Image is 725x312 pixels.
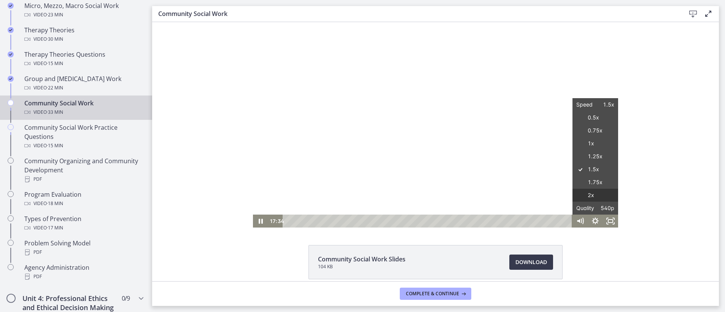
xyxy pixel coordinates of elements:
[47,10,63,19] span: · 23 min
[24,59,143,68] div: Video
[24,239,143,257] div: Problem Solving Model
[24,123,143,150] div: Community Social Work Practice Questions
[424,76,443,89] span: Speed
[24,10,143,19] div: Video
[420,141,466,154] label: 1.5x
[122,294,130,303] span: 0 / 9
[24,272,143,281] div: PDF
[420,89,466,102] label: 0.5x
[47,83,63,92] span: · 22 min
[24,175,143,184] div: PDF
[24,248,143,257] div: PDF
[509,255,553,270] a: Download
[24,1,143,19] div: Micro, Mezzo, Macro Social Work
[8,3,14,9] i: Completed
[24,141,143,150] div: Video
[420,128,466,141] label: 1.25x
[420,115,466,128] label: 1x
[47,223,63,232] span: · 17 min
[47,35,63,44] span: · 30 min
[24,25,143,44] div: Therapy Theories
[8,27,14,33] i: Completed
[420,193,436,205] button: Mute
[443,76,462,89] span: 1.5x
[515,258,547,267] span: Download
[22,294,115,312] h2: Unit 4: Professional Ethics and Ethical Decision Making
[24,190,143,208] div: Program Evaluation
[47,141,63,150] span: · 15 min
[420,180,466,193] button: Quality540p
[24,35,143,44] div: Video
[24,156,143,184] div: Community Organizing and Community Development
[47,199,63,208] span: · 18 min
[24,199,143,208] div: Video
[24,223,143,232] div: Video
[318,264,405,270] span: 104 KB
[436,193,451,205] button: Hide settings menu
[158,9,673,18] h3: Community Social Work
[24,108,143,117] div: Video
[400,288,471,300] button: Complete & continue
[443,180,462,193] span: 540p
[47,108,63,117] span: · 33 min
[24,74,143,92] div: Group and [MEDICAL_DATA] Work
[406,291,459,297] span: Complete & continue
[318,255,405,264] span: Community Social Work Slides
[420,76,466,89] button: Speed1.5x
[47,59,63,68] span: · 15 min
[451,193,466,205] button: Fullscreen
[420,167,466,180] label: 2x
[24,50,143,68] div: Therapy Theories Questions
[8,76,14,82] i: Completed
[24,263,143,281] div: Agency Administration
[24,99,143,117] div: Community Social Work
[420,154,466,167] label: 1.75x
[8,51,14,57] i: Completed
[24,214,143,232] div: Types of Prevention
[424,180,443,193] span: Quality
[420,102,466,115] label: 0.75x
[152,22,719,228] iframe: Video Lesson
[24,83,143,92] div: Video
